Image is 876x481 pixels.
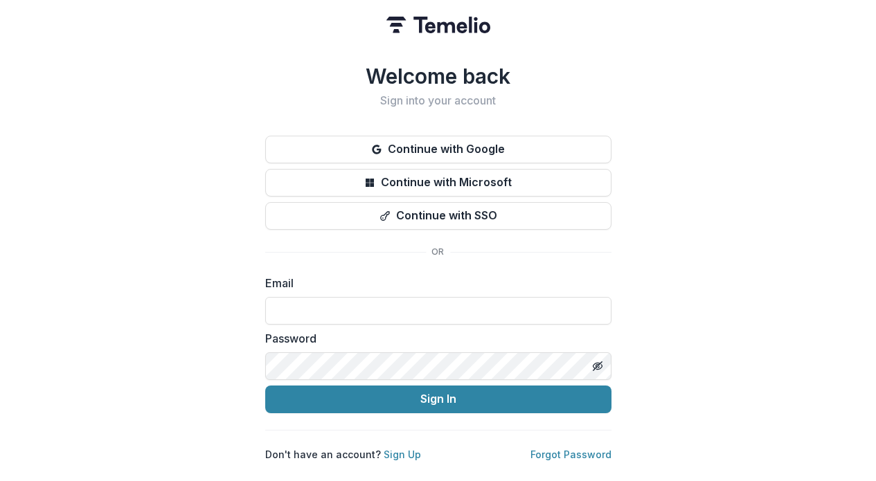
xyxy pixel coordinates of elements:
[587,355,609,377] button: Toggle password visibility
[386,17,490,33] img: Temelio
[384,448,421,460] a: Sign Up
[265,385,611,413] button: Sign In
[265,202,611,230] button: Continue with SSO
[265,64,611,89] h1: Welcome back
[265,169,611,197] button: Continue with Microsoft
[265,94,611,107] h2: Sign into your account
[265,275,603,291] label: Email
[265,447,421,462] p: Don't have an account?
[265,330,603,347] label: Password
[265,136,611,163] button: Continue with Google
[530,448,611,460] a: Forgot Password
